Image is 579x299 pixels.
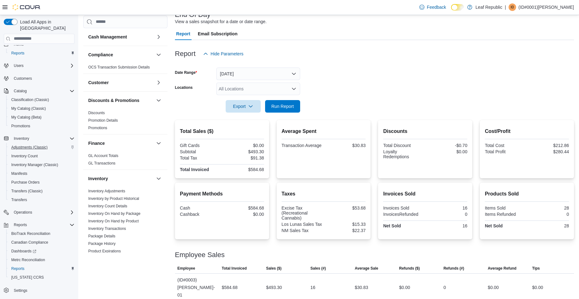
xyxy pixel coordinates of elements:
[485,128,569,135] h2: Cost/Profit
[417,1,448,13] a: Feedback
[1,74,77,83] button: Customers
[216,68,300,80] button: [DATE]
[282,128,366,135] h2: Average Spent
[9,274,74,281] span: Washington CCRS
[265,100,300,113] button: Run Report
[88,154,118,158] a: GL Account Totals
[6,143,77,152] button: Adjustments (Classic)
[9,256,74,264] span: Metrc Reconciliation
[427,4,446,10] span: Feedback
[11,209,74,216] span: Operations
[6,247,77,256] a: Dashboards
[155,97,162,104] button: Discounts & Promotions
[11,221,74,229] span: Reports
[282,205,322,220] div: Excise Tax (Recreational Cannabis)
[11,154,38,159] span: Inventory Count
[14,136,29,141] span: Inventory
[88,97,139,104] h3: Discounts & Promotions
[383,190,467,198] h2: Invoices Sold
[180,212,221,217] div: Cashback
[9,49,74,57] span: Reports
[6,238,77,247] button: Canadian Compliance
[485,190,569,198] h2: Products Sold
[11,87,29,95] button: Catalog
[485,212,525,217] div: Items Refunded
[282,222,322,227] div: Los Lunas Sales Tax
[180,149,221,154] div: Subtotal
[88,204,127,209] span: Inventory Count Details
[9,96,52,104] a: Classification (Classic)
[88,161,115,165] a: GL Transactions
[88,241,115,246] a: Package History
[383,143,424,148] div: Total Discount
[11,221,29,229] button: Reports
[11,115,42,120] span: My Catalog (Beta)
[11,189,43,194] span: Transfers (Classic)
[11,106,46,111] span: My Catalog (Classic)
[88,234,115,238] a: Package Details
[6,178,77,187] button: Purchase Orders
[355,284,368,291] div: $30.83
[9,230,53,237] a: BioTrack Reconciliation
[83,63,167,73] div: Compliance
[88,111,105,115] a: Discounts
[9,196,29,204] a: Transfers
[11,97,49,102] span: Classification (Classic)
[355,266,378,271] span: Average Sale
[383,128,467,135] h2: Discounts
[201,48,246,60] button: Hide Parameters
[88,126,107,130] a: Promotions
[155,139,162,147] button: Finance
[88,65,150,69] a: OCS Transaction Submission Details
[443,284,446,291] div: 0
[6,113,77,122] button: My Catalog (Beta)
[488,266,517,271] span: Average Refund
[88,140,105,146] h3: Finance
[223,155,264,160] div: $91.38
[11,62,74,69] span: Users
[88,79,109,86] h3: Customer
[9,196,74,204] span: Transfers
[6,122,77,130] button: Promotions
[6,256,77,264] button: Metrc Reconciliation
[427,143,467,148] div: -$0.70
[88,211,141,216] a: Inventory On Hand by Package
[11,124,30,129] span: Promotions
[11,209,35,216] button: Operations
[325,205,366,210] div: $53.68
[11,75,34,82] a: Customers
[1,286,77,295] button: Settings
[9,179,74,186] span: Purchase Orders
[83,187,167,280] div: Inventory
[88,241,115,246] span: Package History
[427,212,467,217] div: 0
[9,114,74,121] span: My Catalog (Beta)
[427,205,467,210] div: 16
[83,109,167,134] div: Discounts & Promotions
[488,284,499,291] div: $0.00
[88,140,154,146] button: Finance
[427,149,467,154] div: $0.00
[532,266,540,271] span: Tips
[180,128,264,135] h2: Total Sales ($)
[88,189,125,193] a: Inventory Adjustments
[9,105,49,112] a: My Catalog (Classic)
[13,4,41,10] img: Cova
[180,155,221,160] div: Total Tax
[226,100,261,113] button: Export
[11,74,74,82] span: Customers
[88,97,154,104] button: Discounts & Promotions
[11,135,74,142] span: Inventory
[282,190,366,198] h2: Taxes
[180,190,264,198] h2: Payment Methods
[9,239,74,246] span: Canadian Compliance
[9,274,46,281] a: [US_STATE] CCRS
[9,256,48,264] a: Metrc Reconciliation
[88,34,127,40] h3: Cash Management
[223,167,264,172] div: $584.68
[399,284,410,291] div: $0.00
[9,49,27,57] a: Reports
[175,70,197,75] label: Date Range
[11,51,24,56] span: Reports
